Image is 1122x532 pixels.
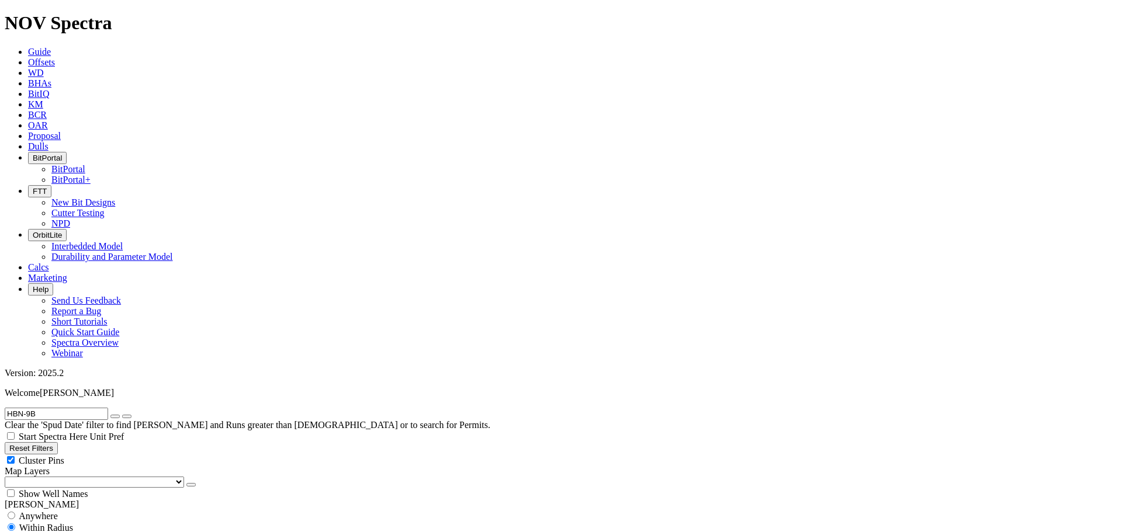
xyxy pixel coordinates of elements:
[5,499,1117,510] div: [PERSON_NAME]
[5,388,1117,398] p: Welcome
[40,388,114,398] span: [PERSON_NAME]
[28,89,49,99] a: BitIQ
[33,154,62,162] span: BitPortal
[19,432,87,441] span: Start Spectra Here
[5,408,108,420] input: Search
[28,57,55,67] a: Offsets
[51,348,83,358] a: Webinar
[28,131,61,141] a: Proposal
[28,99,43,109] a: KM
[28,68,44,78] a: WD
[51,306,101,316] a: Report a Bug
[51,164,85,174] a: BitPortal
[51,252,173,262] a: Durability and Parameter Model
[19,511,58,521] span: Anywhere
[28,283,53,295] button: Help
[28,152,67,164] button: BitPortal
[28,120,48,130] a: OAR
[28,273,67,283] a: Marketing
[19,455,64,465] span: Cluster Pins
[28,262,49,272] a: Calcs
[5,442,58,454] button: Reset Filters
[28,141,49,151] a: Dulls
[7,432,15,440] input: Start Spectra Here
[89,432,124,441] span: Unit Pref
[28,229,67,241] button: OrbitLite
[28,185,51,197] button: FTT
[5,420,490,430] span: Clear the 'Spud Date' filter to find [PERSON_NAME] and Runs greater than [DEMOGRAPHIC_DATA] or to...
[51,327,119,337] a: Quick Start Guide
[33,231,62,239] span: OrbitLite
[5,12,1117,34] h1: NOV Spectra
[51,338,119,347] a: Spectra Overview
[51,197,115,207] a: New Bit Designs
[51,218,70,228] a: NPD
[33,285,49,294] span: Help
[51,241,123,251] a: Interbedded Model
[19,489,88,499] span: Show Well Names
[28,47,51,57] a: Guide
[33,187,47,196] span: FTT
[51,317,108,326] a: Short Tutorials
[51,208,105,218] a: Cutter Testing
[51,175,91,185] a: BitPortal+
[51,295,121,305] a: Send Us Feedback
[28,110,47,120] a: BCR
[5,368,1117,378] div: Version: 2025.2
[5,466,50,476] span: Map Layers
[28,78,51,88] a: BHAs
